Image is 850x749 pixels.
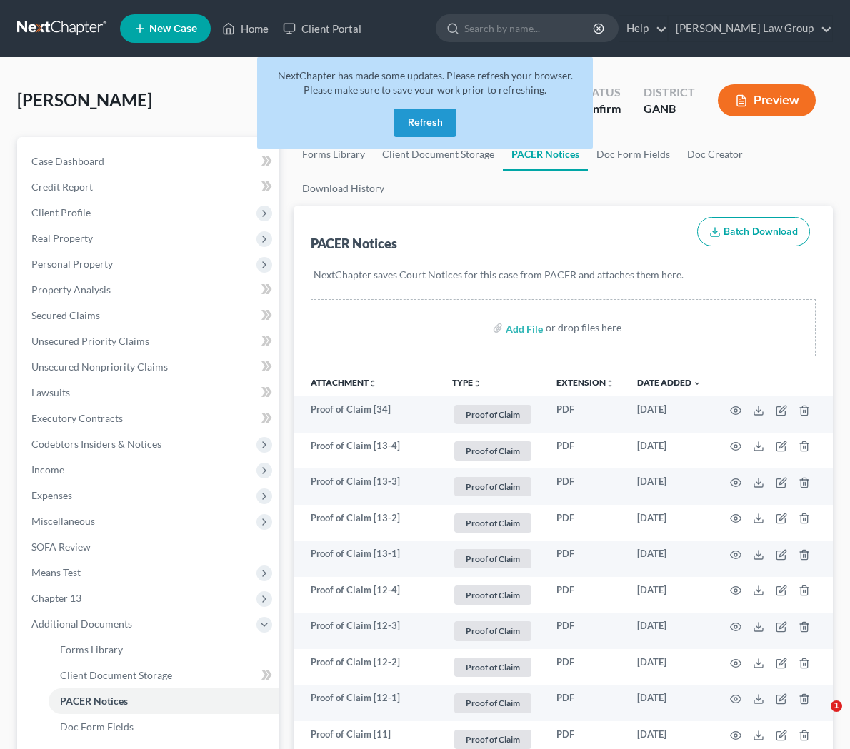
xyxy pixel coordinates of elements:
[626,541,713,578] td: [DATE]
[49,637,279,663] a: Forms Library
[644,101,695,117] div: GANB
[31,618,132,630] span: Additional Documents
[452,511,534,535] a: Proof of Claim
[31,541,91,553] span: SOFA Review
[294,541,441,578] td: Proof of Claim [13-1]
[31,309,100,321] span: Secured Claims
[294,649,441,685] td: Proof of Claim [12-2]
[394,109,456,137] button: Refresh
[20,380,279,406] a: Lawsuits
[20,303,279,328] a: Secured Claims
[294,468,441,505] td: Proof of Claim [13-3]
[454,730,531,749] span: Proof of Claim
[452,583,534,607] a: Proof of Claim
[31,566,81,578] span: Means Test
[626,505,713,541] td: [DATE]
[294,433,441,469] td: Proof of Claim [13-4]
[60,643,123,655] span: Forms Library
[454,441,531,461] span: Proof of Claim
[17,89,152,110] span: [PERSON_NAME]
[473,379,481,388] i: unfold_more
[31,361,168,373] span: Unsecured Nonpriority Claims
[31,155,104,167] span: Case Dashboard
[31,592,81,604] span: Chapter 13
[579,101,621,117] div: Confirm
[20,354,279,380] a: Unsecured Nonpriority Claims
[588,137,679,171] a: Doc Form Fields
[294,613,441,650] td: Proof of Claim [12-3]
[294,505,441,541] td: Proof of Claim [13-2]
[20,149,279,174] a: Case Dashboard
[697,217,810,247] button: Batch Download
[626,433,713,469] td: [DATE]
[626,577,713,613] td: [DATE]
[545,577,626,613] td: PDF
[452,655,534,679] a: Proof of Claim
[454,585,531,605] span: Proof of Claim
[149,24,197,34] span: New Case
[49,688,279,714] a: PACER Notices
[464,15,595,41] input: Search by name...
[452,439,534,463] a: Proof of Claim
[294,171,393,206] a: Download History
[545,685,626,722] td: PDF
[31,386,70,398] span: Lawsuits
[278,69,573,96] span: NextChapter has made some updates. Please refresh your browser. Please make sure to save your wor...
[801,700,836,735] iframe: Intercom live chat
[619,16,667,41] a: Help
[556,377,614,388] a: Extensionunfold_more
[693,379,701,388] i: expand_more
[49,714,279,740] a: Doc Form Fields
[454,621,531,640] span: Proof of Claim
[20,328,279,354] a: Unsecured Priority Claims
[579,84,621,101] div: Status
[637,377,701,388] a: Date Added expand_more
[452,547,534,570] a: Proof of Claim
[545,505,626,541] td: PDF
[31,232,93,244] span: Real Property
[31,335,149,347] span: Unsecured Priority Claims
[294,577,441,613] td: Proof of Claim [12-4]
[545,433,626,469] td: PDF
[546,321,621,335] div: or drop files here
[452,378,481,388] button: TYPEunfold_more
[276,16,369,41] a: Client Portal
[454,549,531,568] span: Proof of Claim
[31,489,72,501] span: Expenses
[831,700,842,712] span: 1
[31,515,95,527] span: Miscellaneous
[545,541,626,578] td: PDF
[626,396,713,433] td: [DATE]
[31,258,113,270] span: Personal Property
[215,16,276,41] a: Home
[294,396,441,433] td: Proof of Claim [34]
[626,613,713,650] td: [DATE]
[294,685,441,722] td: Proof of Claim [12-1]
[31,438,161,450] span: Codebtors Insiders & Notices
[60,720,134,733] span: Doc Form Fields
[452,691,534,715] a: Proof of Claim
[452,475,534,498] a: Proof of Claim
[31,181,93,193] span: Credit Report
[669,16,832,41] a: [PERSON_NAME] Law Group
[545,613,626,650] td: PDF
[454,513,531,533] span: Proof of Claim
[369,379,377,388] i: unfold_more
[454,658,531,677] span: Proof of Claim
[31,463,64,476] span: Income
[454,477,531,496] span: Proof of Claim
[311,377,377,388] a: Attachmentunfold_more
[626,685,713,722] td: [DATE]
[679,137,751,171] a: Doc Creator
[626,468,713,505] td: [DATE]
[20,406,279,431] a: Executory Contracts
[311,235,397,252] div: PACER Notices
[545,468,626,505] td: PDF
[454,693,531,713] span: Proof of Claim
[452,619,534,643] a: Proof of Claim
[314,268,813,282] p: NextChapter saves Court Notices for this case from PACER and attaches them here.
[452,403,534,426] a: Proof of Claim
[545,396,626,433] td: PDF
[31,283,111,296] span: Property Analysis
[20,534,279,560] a: SOFA Review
